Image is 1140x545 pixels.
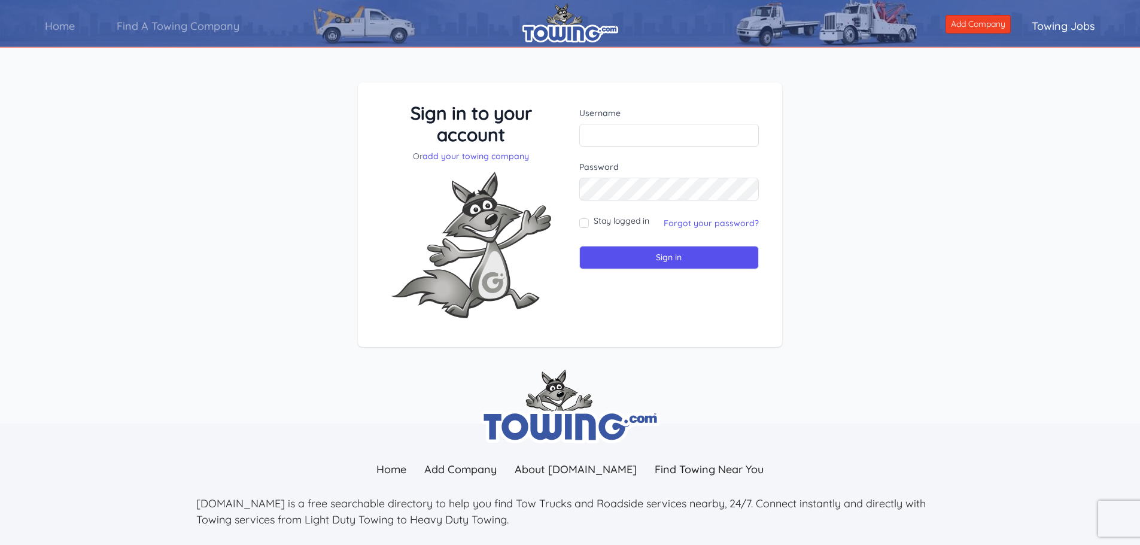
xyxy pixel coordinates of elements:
a: Add Company [946,15,1011,34]
h3: Sign in to your account [381,102,561,145]
a: Add Company [415,456,506,482]
img: logo.png [522,3,618,42]
label: Password [579,161,759,173]
img: towing [481,370,660,443]
input: Sign in [579,246,759,269]
a: add your towing company [422,151,529,162]
a: Home [24,9,96,43]
a: Home [367,456,415,482]
a: About [DOMAIN_NAME] [506,456,646,482]
a: Towing Jobs [1011,9,1116,43]
a: Forgot your password? [664,218,759,229]
label: Stay logged in [594,215,649,227]
p: Or [381,150,561,162]
img: Fox-Excited.png [381,162,561,328]
a: Find A Towing Company [96,9,260,43]
p: [DOMAIN_NAME] is a free searchable directory to help you find Tow Trucks and Roadside services ne... [196,495,944,528]
a: Find Towing Near You [646,456,773,482]
label: Username [579,107,759,119]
